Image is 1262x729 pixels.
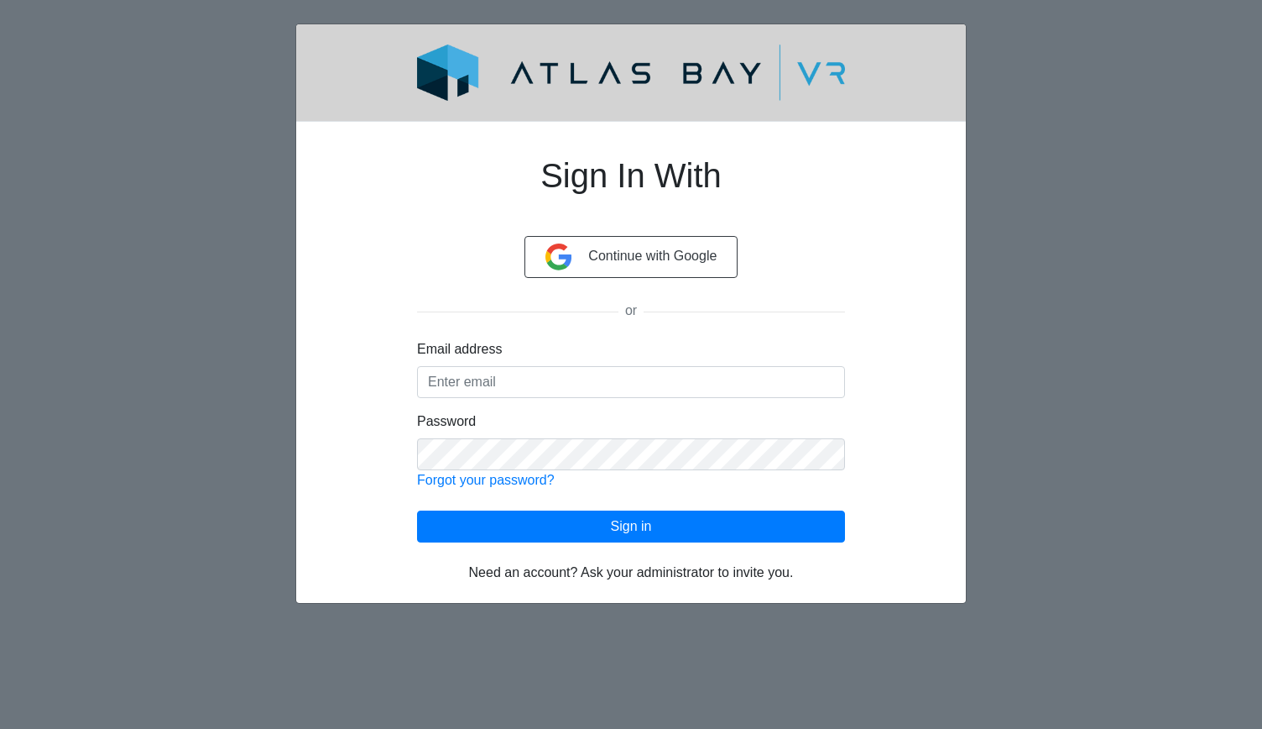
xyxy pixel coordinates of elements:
[417,412,476,432] label: Password
[469,565,794,580] span: Need an account? Ask your administrator to invite you.
[417,511,845,543] button: Sign in
[377,45,885,101] img: logo
[524,236,738,278] button: Continue with Google
[417,473,555,487] a: Forgot your password?
[588,249,717,263] span: Continue with Google
[417,339,502,359] label: Email address
[618,303,644,317] span: or
[417,366,845,398] input: Enter email
[417,135,845,236] h1: Sign In With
